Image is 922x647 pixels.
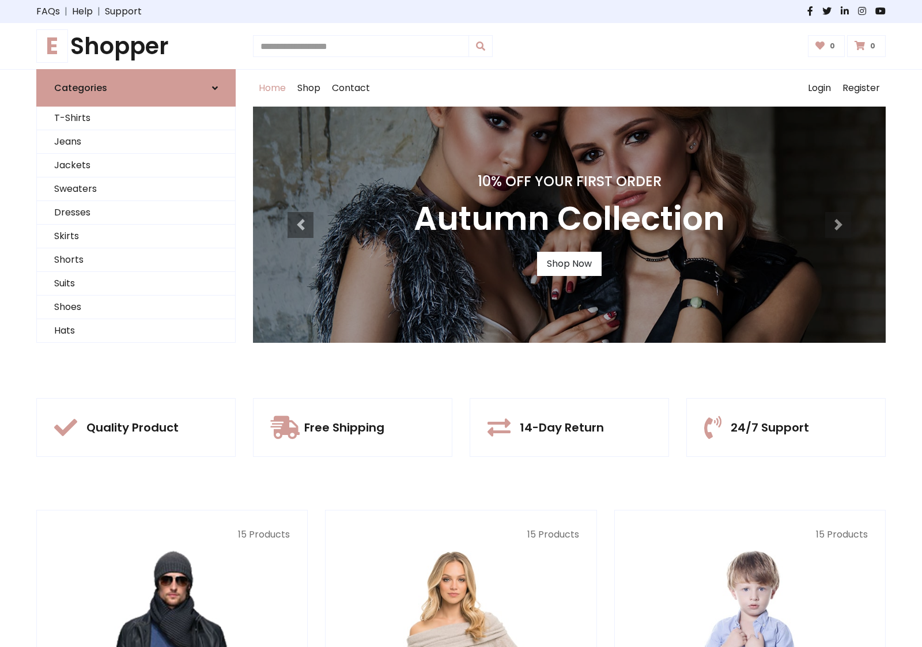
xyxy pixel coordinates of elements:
span: | [60,5,72,18]
a: Login [802,70,837,107]
p: 15 Products [632,528,868,542]
h5: 14-Day Return [520,421,604,434]
span: E [36,29,68,63]
a: Suits [37,272,235,296]
a: Help [72,5,93,18]
p: 15 Products [54,528,290,542]
a: 0 [847,35,886,57]
a: Register [837,70,886,107]
a: Categories [36,69,236,107]
a: Shop [292,70,326,107]
h4: 10% Off Your First Order [414,173,725,190]
p: 15 Products [343,528,579,542]
a: Sweaters [37,177,235,201]
a: Jeans [37,130,235,154]
h6: Categories [54,82,107,93]
h1: Shopper [36,32,236,60]
h5: Quality Product [86,421,179,434]
a: 0 [808,35,845,57]
a: Home [253,70,292,107]
h3: Autumn Collection [414,199,725,238]
a: Jackets [37,154,235,177]
span: | [93,5,105,18]
a: Support [105,5,142,18]
h5: Free Shipping [304,421,384,434]
a: Skirts [37,225,235,248]
span: 0 [867,41,878,51]
a: Shop Now [537,252,602,276]
a: FAQs [36,5,60,18]
a: Shorts [37,248,235,272]
a: T-Shirts [37,107,235,130]
a: Hats [37,319,235,343]
h5: 24/7 Support [731,421,809,434]
a: Shoes [37,296,235,319]
a: Contact [326,70,376,107]
a: Dresses [37,201,235,225]
a: EShopper [36,32,236,60]
span: 0 [827,41,838,51]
